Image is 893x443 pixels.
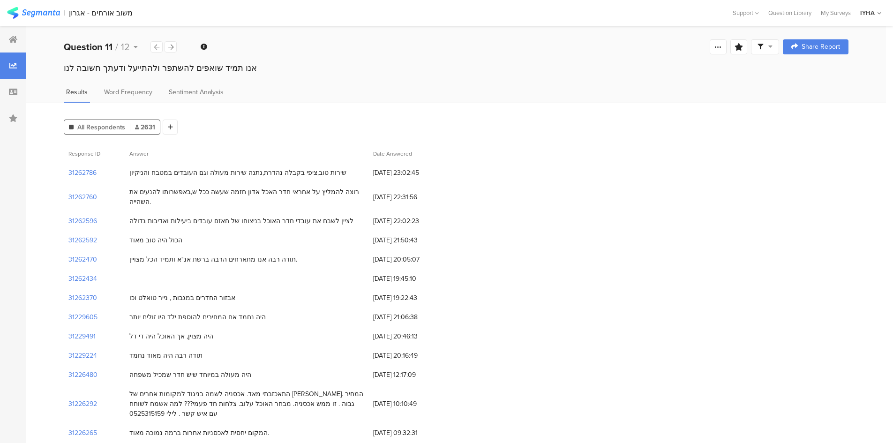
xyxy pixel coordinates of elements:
[373,216,448,226] span: [DATE] 22:02:23
[129,216,353,226] div: לציין לשבח את עובדי חדר האוכל בניצוחו של חאזם עובדים ביעילות ואדיבות גדולה
[129,389,364,419] div: התאכזבתי מאד. אכסניה לשמה בניגוד למקומות אחרים של [PERSON_NAME]. המחיר גבוה . זו ממש אכסניה. מבחר...
[64,40,113,54] b: Question 11
[816,8,855,17] a: My Surveys
[373,235,448,245] span: [DATE] 21:50:43
[68,428,97,438] section: 31226265
[68,150,100,158] span: Response ID
[373,293,448,303] span: [DATE] 19:22:43
[373,255,448,264] span: [DATE] 20:05:07
[860,8,875,17] div: IYHA
[115,40,118,54] span: /
[373,150,412,158] span: Date Answered
[129,255,297,264] div: תודה רבה אנו מתארחים הרבה ברשת אנ"א ותמיד הכל מצויין.
[373,399,448,409] span: [DATE] 10:10:49
[68,168,97,178] section: 31262786
[373,192,448,202] span: [DATE] 22:31:56
[802,44,840,50] span: Share Report
[129,312,266,322] div: היה נחמד אם המחירים להוספת ילד היו זולים יותר
[68,192,97,202] section: 31262760
[373,331,448,341] span: [DATE] 20:46:13
[77,122,125,132] span: All Respondents
[68,293,97,303] section: 31262370
[129,235,182,245] div: הכול היה טוב מאוד
[121,40,130,54] span: 12
[733,6,759,20] div: Support
[64,8,65,18] div: |
[64,62,848,74] div: אנו תמיד שואפים להשתפר ולהתייעל ודעתך חשובה לנו
[68,351,97,360] section: 31229224
[68,331,96,341] section: 31229491
[7,7,60,19] img: segmanta logo
[373,312,448,322] span: [DATE] 21:06:38
[373,274,448,284] span: [DATE] 19:45:10
[129,293,235,303] div: אבזור החדרים במגבות , נייר טואלט וכו
[129,168,346,178] div: שירות טוב,ציפי בקבלה נהדרת,נתנה שירות מעולה וגם העובדים במטבח והניקיון
[68,312,98,322] section: 31229605
[68,370,98,380] section: 31226480
[373,351,448,360] span: [DATE] 20:16:49
[68,274,97,284] section: 31262434
[66,87,88,97] span: Results
[373,168,448,178] span: [DATE] 23:02:45
[129,331,213,341] div: היה מצוין, אך האוכל היה די דל
[169,87,224,97] span: Sentiment Analysis
[129,187,364,207] div: רוצה להמליץ על אחראי חדר האכל אדון חזמה שעשה ככל ש,באפשרותו להנעים את השהייה.
[129,370,251,380] div: היה מעולה במיוחד שיש חדר שמכיל משפחה
[68,216,97,226] section: 31262596
[69,8,133,17] div: משוב אורחים - אגרון
[104,87,152,97] span: Word Frequency
[129,428,269,438] div: המקום יחסית לאכסניות אחרות ברמה נמוכה מאוד.
[135,122,155,132] span: 2631
[68,235,97,245] section: 31262592
[129,351,203,360] div: תודה רבה היה מאוד נחמד
[68,255,97,264] section: 31262470
[373,370,448,380] span: [DATE] 12:17:09
[764,8,816,17] a: Question Library
[373,428,448,438] span: [DATE] 09:32:31
[129,150,149,158] span: Answer
[68,399,97,409] section: 31226292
